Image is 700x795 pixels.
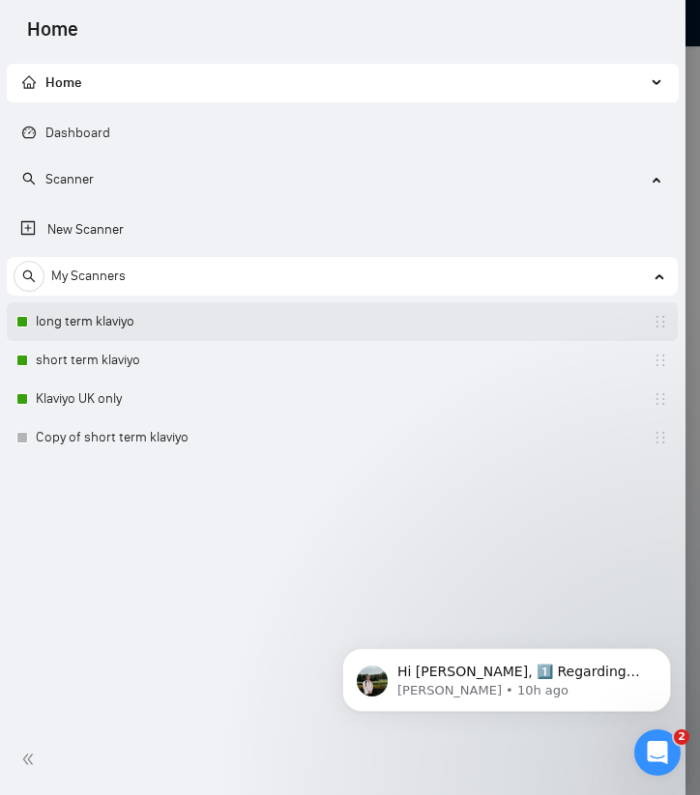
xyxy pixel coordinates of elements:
button: search [14,261,44,292]
a: dashboardDashboard [22,125,110,141]
span: holder [653,314,668,329]
span: Scanner [22,171,94,187]
span: search [15,270,44,283]
li: Dashboard [7,114,678,153]
span: Home [22,74,82,91]
span: Hi [PERSON_NAME], 1️⃣ Regarding the profile highlights- unfortunately, it’s not possible to add t... [84,56,330,437]
span: holder [653,391,668,407]
a: long term klaviyo [36,302,219,341]
a: Copy of short term klaviyo [36,418,219,457]
a: Klaviyo UK only [36,380,219,418]
a: New Scanner [20,211,664,249]
span: My Scanners [51,257,126,296]
span: home [22,75,36,89]
span: 2 [674,729,689,745]
iframe: Intercom notifications message [313,608,700,743]
iframe: Intercom live chat [634,729,681,776]
li: New Scanner [7,211,678,249]
span: Home [45,74,82,91]
a: short term klaviyo [36,341,219,380]
span: Scanner [45,171,94,187]
li: My Scanners [7,257,678,457]
span: search [22,172,36,185]
span: holder [653,353,668,368]
span: holder [653,430,668,445]
p: Message from Viktor, sent 10h ago [84,74,334,92]
span: double-left [21,750,41,769]
span: Home [12,15,94,56]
